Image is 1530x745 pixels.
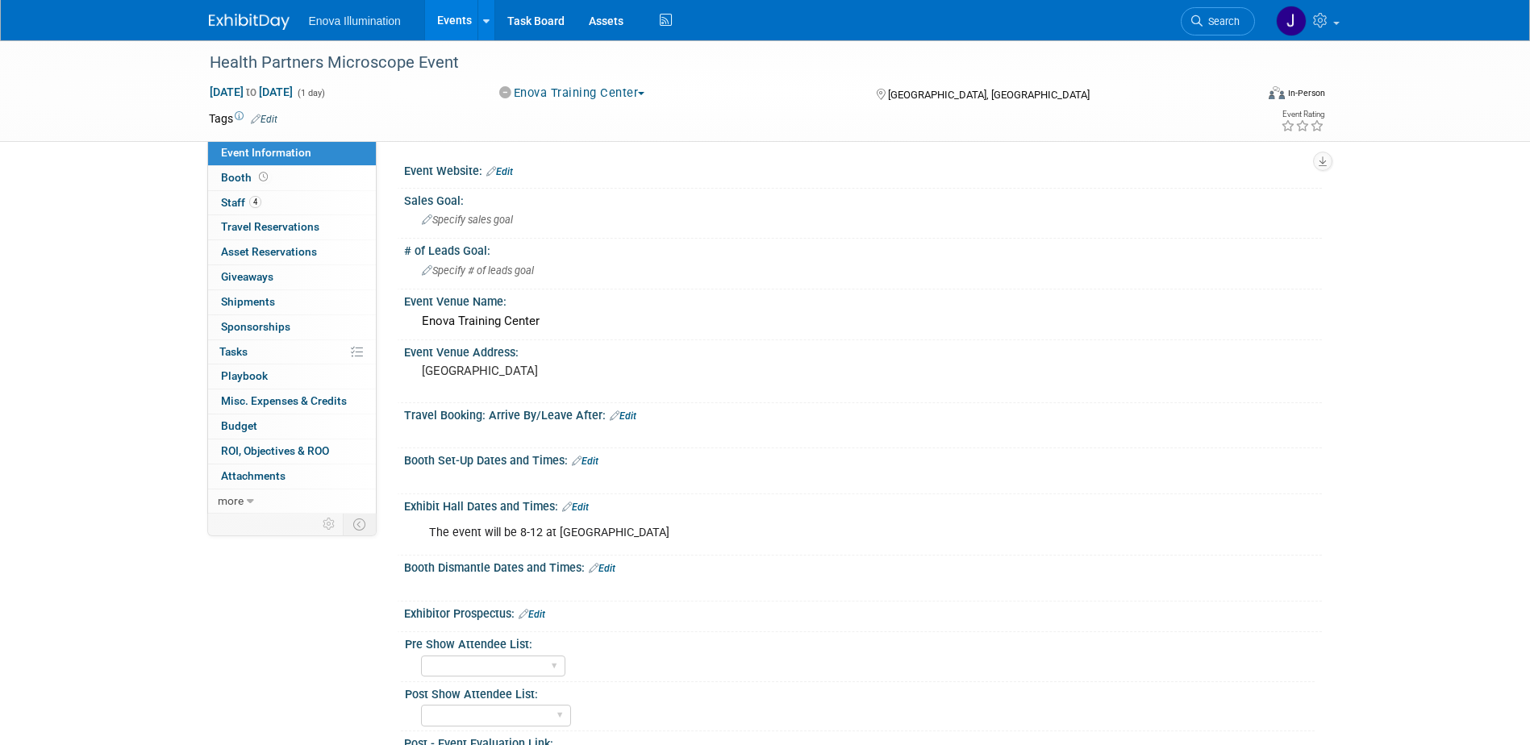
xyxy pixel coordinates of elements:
[208,166,376,190] a: Booth
[208,364,376,389] a: Playbook
[416,309,1310,334] div: Enova Training Center
[221,245,317,258] span: Asset Reservations
[208,464,376,489] a: Attachments
[296,88,325,98] span: (1 day)
[208,290,376,314] a: Shipments
[309,15,401,27] span: Enova Illumination
[221,369,268,382] span: Playbook
[519,609,545,620] a: Edit
[209,85,294,99] span: [DATE] [DATE]
[209,110,277,127] td: Tags
[208,265,376,289] a: Giveaways
[404,340,1322,360] div: Event Venue Address:
[1203,15,1240,27] span: Search
[404,289,1322,310] div: Event Venue Name:
[405,682,1315,702] div: Post Show Attendee List:
[404,403,1322,424] div: Travel Booking: Arrive By/Leave After:
[1269,86,1285,99] img: Format-Inperson.png
[221,196,261,209] span: Staff
[404,448,1322,469] div: Booth Set-Up Dates and Times:
[221,419,257,432] span: Budget
[589,563,615,574] a: Edit
[208,389,376,414] a: Misc. Expenses & Credits
[1276,6,1307,36] img: Jennifer Ward
[1160,84,1326,108] div: Event Format
[208,489,376,514] a: more
[208,191,376,215] a: Staff4
[418,517,1144,549] div: The event will be 8-12 at [GEOGRAPHIC_DATA]
[422,264,534,277] span: Specify # of leads goal
[562,502,589,513] a: Edit
[208,315,376,339] a: Sponsorships
[221,270,273,283] span: Giveaways
[221,394,347,407] span: Misc. Expenses & Credits
[221,171,271,184] span: Booth
[404,556,1322,576] div: Booth Dismantle Dates and Times:
[208,240,376,264] a: Asset Reservations
[208,414,376,439] a: Budget
[244,85,259,98] span: to
[422,364,769,378] pre: [GEOGRAPHIC_DATA]
[404,159,1322,180] div: Event Website:
[249,196,261,208] span: 4
[572,456,598,467] a: Edit
[404,601,1322,622] div: Exhibitor Prospectus:
[204,48,1231,77] div: Health Partners Microscope Event
[1281,110,1324,119] div: Event Rating
[404,494,1322,515] div: Exhibit Hall Dates and Times:
[221,295,275,308] span: Shipments
[221,220,319,233] span: Travel Reservations
[888,89,1090,101] span: [GEOGRAPHIC_DATA], [GEOGRAPHIC_DATA]
[221,320,290,333] span: Sponsorships
[251,114,277,125] a: Edit
[208,141,376,165] a: Event Information
[209,14,290,30] img: ExhibitDay
[1287,87,1325,99] div: In-Person
[404,239,1322,259] div: # of Leads Goal:
[343,514,376,535] td: Toggle Event Tabs
[494,85,651,102] button: Enova Training Center
[1181,7,1255,35] a: Search
[221,444,329,457] span: ROI, Objectives & ROO
[208,340,376,364] a: Tasks
[221,469,286,482] span: Attachments
[404,189,1322,209] div: Sales Goal:
[315,514,344,535] td: Personalize Event Tab Strip
[218,494,244,507] span: more
[256,171,271,183] span: Booth not reserved yet
[208,215,376,239] a: Travel Reservations
[221,146,311,159] span: Event Information
[208,439,376,464] a: ROI, Objectives & ROO
[219,345,248,358] span: Tasks
[486,166,513,177] a: Edit
[422,214,513,226] span: Specify sales goal
[610,410,636,422] a: Edit
[405,632,1315,652] div: Pre Show Attendee List:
